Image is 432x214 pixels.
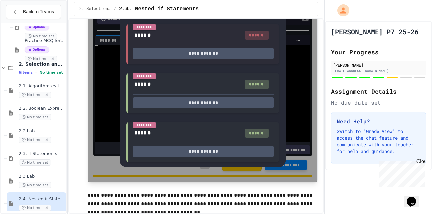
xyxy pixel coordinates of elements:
[19,128,65,134] span: 2.2 Lab
[3,3,46,42] div: Chat with us now!Close
[79,6,111,12] span: 2. Selection and Iteration
[333,62,424,68] div: [PERSON_NAME]
[333,68,424,73] div: [EMAIL_ADDRESS][DOMAIN_NAME]
[19,61,65,67] span: 2. Selection and Iteration
[35,70,37,75] span: •
[114,6,116,12] span: /
[25,38,65,44] span: Practice MCQ for Objects (1.12-1.14)
[119,5,199,13] span: 2.4. Nested if Statements
[25,56,57,62] span: No time set
[331,27,419,36] h1: [PERSON_NAME] P7 25-26
[25,46,49,53] span: Optional
[19,196,65,202] span: 2.4. Nested if Statements
[337,117,420,125] h3: Need Help?
[377,158,425,187] iframe: chat widget
[19,114,51,120] span: No time set
[25,33,57,39] span: No time set
[19,106,65,111] span: 2.2. Boolean Expressions
[19,92,51,98] span: No time set
[39,70,63,75] span: No time set
[19,205,51,211] span: No time set
[331,87,426,96] h2: Assignment Details
[19,174,65,179] span: 2.3 Lab
[25,24,49,30] span: Optional
[19,182,51,188] span: No time set
[23,8,54,15] span: Back to Teams
[337,128,420,155] p: Switch to "Grade View" to access the chat feature and communicate with your teacher for help and ...
[19,137,51,143] span: No time set
[331,99,426,107] div: No due date set
[19,151,65,157] span: 2.3. if Statements
[331,47,426,57] h2: Your Progress
[330,3,351,18] div: My Account
[404,187,425,207] iframe: chat widget
[19,159,51,166] span: No time set
[19,70,33,75] span: 6 items
[19,83,65,89] span: 2.1. Algorithms with Selection and Repetition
